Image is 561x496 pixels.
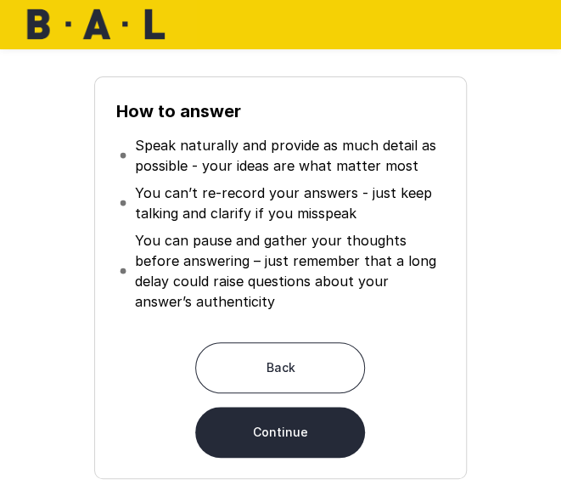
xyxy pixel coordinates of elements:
[134,135,441,176] p: Speak naturally and provide as much detail as possible - your ideas are what matter most
[195,407,365,458] button: Continue
[134,230,441,312] p: You can pause and gather your thoughts before answering – just remember that a long delay could r...
[195,342,365,393] button: Back
[115,101,240,121] b: How to answer
[134,183,441,223] p: You can’t re-record your answers - just keep talking and clarify if you misspeak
